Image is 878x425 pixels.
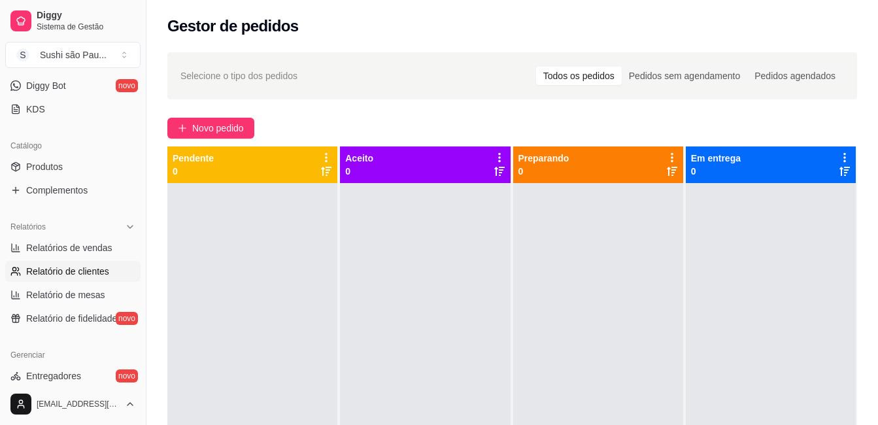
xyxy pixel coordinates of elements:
[5,75,141,96] a: Diggy Botnovo
[178,124,187,133] span: plus
[26,369,81,382] span: Entregadores
[5,237,141,258] a: Relatórios de vendas
[747,67,843,85] div: Pedidos agendados
[345,152,373,165] p: Aceito
[26,103,45,116] span: KDS
[37,10,135,22] span: Diggy
[26,160,63,173] span: Produtos
[26,265,109,278] span: Relatório de clientes
[167,118,254,139] button: Novo pedido
[5,345,141,365] div: Gerenciar
[5,284,141,305] a: Relatório de mesas
[26,312,117,325] span: Relatório de fidelidade
[173,152,214,165] p: Pendente
[37,399,120,409] span: [EMAIL_ADDRESS][DOMAIN_NAME]
[5,388,141,420] button: [EMAIL_ADDRESS][DOMAIN_NAME]
[5,180,141,201] a: Complementos
[536,67,622,85] div: Todos os pedidos
[5,135,141,156] div: Catálogo
[691,165,741,178] p: 0
[622,67,747,85] div: Pedidos sem agendamento
[691,152,741,165] p: Em entrega
[16,48,29,61] span: S
[5,365,141,386] a: Entregadoresnovo
[40,48,107,61] div: Sushi são Pau ...
[167,16,299,37] h2: Gestor de pedidos
[5,308,141,329] a: Relatório de fidelidadenovo
[5,99,141,120] a: KDS
[26,241,112,254] span: Relatórios de vendas
[518,165,569,178] p: 0
[26,288,105,301] span: Relatório de mesas
[518,152,569,165] p: Preparando
[5,156,141,177] a: Produtos
[173,165,214,178] p: 0
[37,22,135,32] span: Sistema de Gestão
[26,184,88,197] span: Complementos
[5,5,141,37] a: DiggySistema de Gestão
[10,222,46,232] span: Relatórios
[192,121,244,135] span: Novo pedido
[180,69,297,83] span: Selecione o tipo dos pedidos
[5,261,141,282] a: Relatório de clientes
[26,79,66,92] span: Diggy Bot
[5,42,141,68] button: Select a team
[345,165,373,178] p: 0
